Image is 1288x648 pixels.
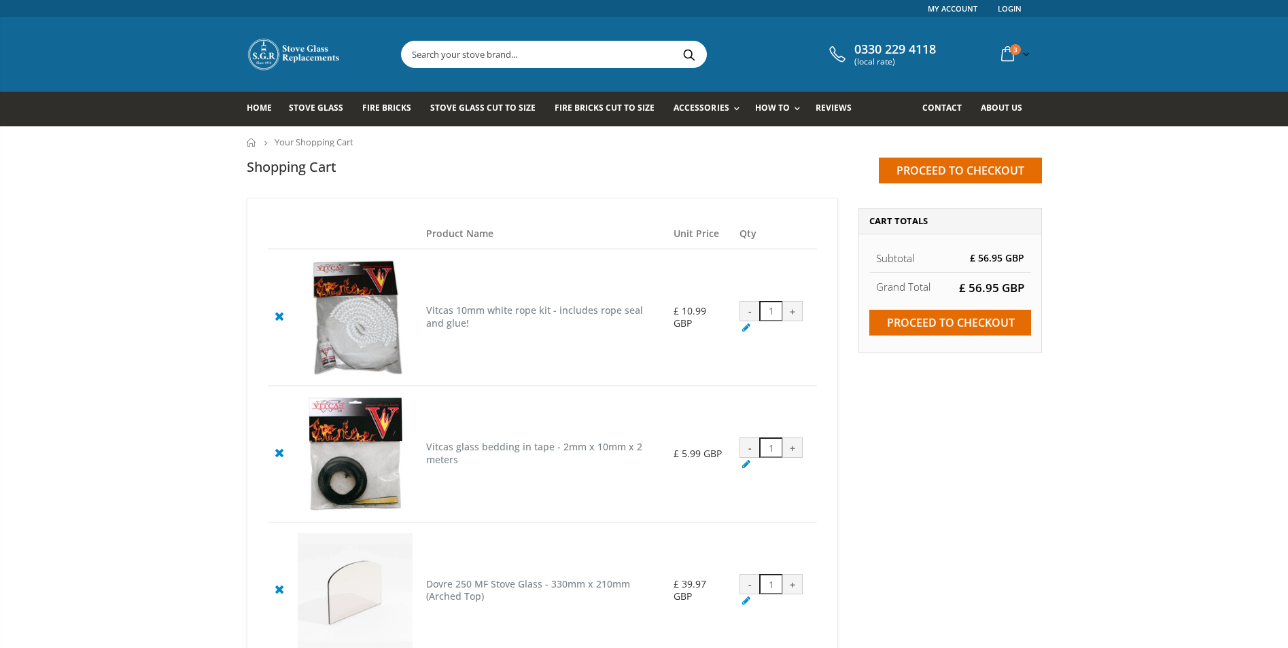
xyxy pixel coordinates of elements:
[419,219,667,249] th: Product Name
[674,102,729,113] span: Accessories
[816,92,862,126] a: Reviews
[755,92,807,126] a: How To
[426,304,643,329] a: Vitcas 10mm white rope kit - includes rope seal and glue!
[247,37,342,71] img: Stove Glass Replacement
[922,92,972,126] a: Contact
[996,41,1032,67] a: 3
[362,92,421,126] a: Fire Bricks
[674,304,706,329] span: £ 10.99 GBP
[430,92,546,126] a: Stove Glass Cut To Size
[289,92,353,126] a: Stove Glass
[298,259,413,374] img: Vitcas 10mm white rope kit - includes rope seal and glue!
[1010,44,1021,55] span: 3
[430,102,536,113] span: Stove Glass Cut To Size
[426,577,630,603] a: Dovre 250 MF Stove Glass - 330mm x 210mm (Arched Top)
[981,92,1032,126] a: About us
[876,280,930,293] strong: Grand Total
[782,574,803,594] div: +
[555,92,665,126] a: Fire Bricks Cut To Size
[876,251,914,265] span: Subtotal
[247,102,272,113] span: Home
[755,102,790,113] span: How To
[782,301,803,321] div: +
[247,92,282,126] a: Home
[739,301,760,321] div: -
[879,158,1042,183] input: Proceed to checkout
[782,437,803,458] div: +
[298,397,413,511] img: Vitcas glass bedding in tape - 2mm x 10mm x 2 meters
[816,102,852,113] span: Reviews
[674,447,722,460] span: £ 5.99 GBP
[869,215,928,227] span: Cart Totals
[289,102,343,113] span: Stove Glass
[555,102,655,113] span: Fire Bricks Cut To Size
[674,41,705,67] button: Search
[247,138,257,147] a: Home
[275,136,353,148] span: Your Shopping Cart
[959,280,1024,295] span: £ 56.95 GBP
[426,440,642,466] a: Vitcas glass bedding in tape - 2mm x 10mm x 2 meters
[739,574,760,594] div: -
[674,577,706,602] span: £ 39.97 GBP
[674,92,746,126] a: Accessories
[247,158,336,176] h1: Shopping Cart
[733,219,816,249] th: Qty
[298,533,413,648] img: Dovre 250 MF Stove Glass - 330mm x 210mm (Arched Top)
[402,41,858,67] input: Search your stove brand...
[667,219,733,249] th: Unit Price
[981,102,1022,113] span: About us
[739,437,760,458] div: -
[922,102,962,113] span: Contact
[854,42,936,57] span: 0330 229 4118
[970,251,1024,264] span: £ 56.95 GBP
[362,102,411,113] span: Fire Bricks
[854,57,936,67] span: (local rate)
[826,42,936,67] a: 0330 229 4118 (local rate)
[869,310,1031,336] input: Proceed to checkout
